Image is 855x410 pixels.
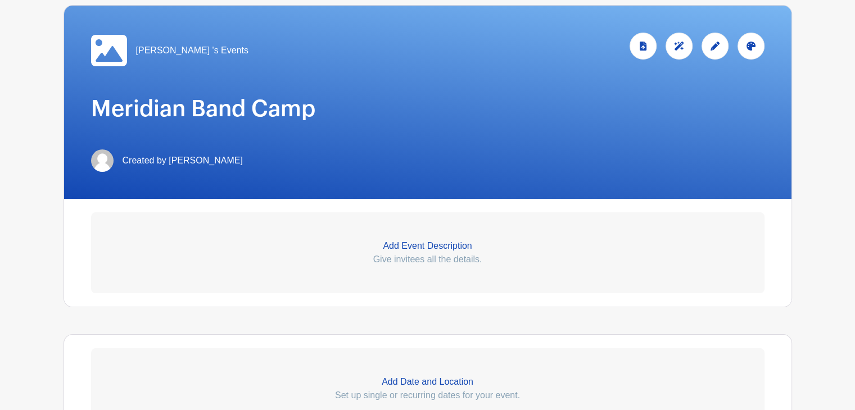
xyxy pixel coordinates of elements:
a: [PERSON_NAME] 's Events [91,33,248,69]
a: Add Event Description Give invitees all the details. [91,212,764,293]
img: default-ce2991bfa6775e67f084385cd625a349d9dcbb7a52a09fb2fda1e96e2d18dcdb.png [91,149,114,172]
p: Add Date and Location [91,375,764,389]
span: [PERSON_NAME] 's Events [136,44,248,57]
p: Give invitees all the details. [91,253,764,266]
h1: Meridian Band Camp [91,95,764,122]
p: Set up single or recurring dates for your event. [91,389,764,402]
p: Add Event Description [91,239,764,253]
span: Created by [PERSON_NAME] [123,154,243,167]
